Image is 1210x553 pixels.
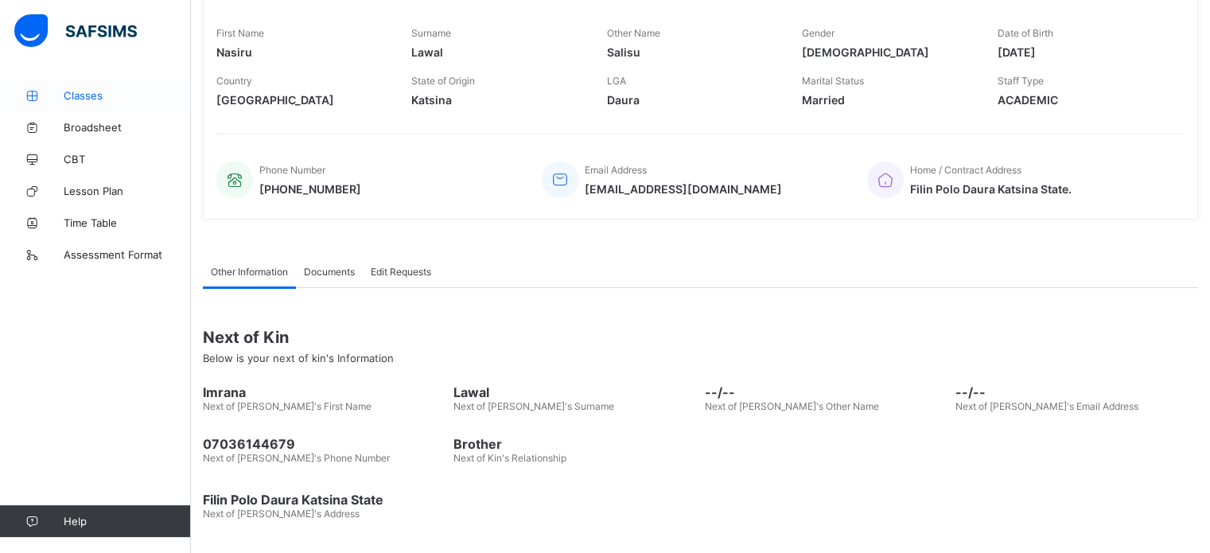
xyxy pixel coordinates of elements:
span: --/-- [705,384,947,400]
span: Country [216,75,252,87]
span: Gender [802,27,835,39]
span: Edit Requests [371,266,431,278]
span: Classes [64,89,191,102]
span: Daura [607,93,778,107]
span: [DATE] [998,45,1169,59]
span: Filin Polo Daura Katsina State. [910,182,1072,196]
span: Lawal [411,45,582,59]
span: Imrana [203,384,445,400]
span: Brother [453,436,696,452]
span: ACADEMIC [998,93,1169,107]
span: First Name [216,27,264,39]
span: Next of [PERSON_NAME]'s First Name [203,400,372,412]
span: Marital Status [802,75,864,87]
span: [DEMOGRAPHIC_DATA] [802,45,973,59]
span: State of Origin [411,75,475,87]
span: Time Table [64,216,191,229]
span: Next of [PERSON_NAME]'s Address [203,508,360,520]
span: Phone Number [259,164,325,176]
span: Nasiru [216,45,387,59]
span: Documents [304,266,355,278]
span: Next of [PERSON_NAME]'s Surname [453,400,614,412]
span: Katsina [411,93,582,107]
span: Salisu [607,45,778,59]
span: Email Address [585,164,647,176]
span: LGA [607,75,626,87]
span: Staff Type [998,75,1044,87]
span: Lawal [453,384,696,400]
span: Married [802,93,973,107]
span: Lesson Plan [64,185,191,197]
span: Next of [PERSON_NAME]'s Other Name [705,400,879,412]
span: Surname [411,27,451,39]
span: [GEOGRAPHIC_DATA] [216,93,387,107]
span: Filin Polo Daura Katsina State [203,492,1198,508]
span: Next of Kin [203,328,1198,347]
span: --/-- [955,384,1198,400]
span: Assessment Format [64,248,191,261]
span: CBT [64,153,191,166]
span: Next of [PERSON_NAME]'s Email Address [955,400,1138,412]
span: Other Information [211,266,288,278]
span: [PHONE_NUMBER] [259,182,361,196]
span: Other Name [607,27,660,39]
span: Broadsheet [64,121,191,134]
span: Next of [PERSON_NAME]'s Phone Number [203,452,390,464]
span: Home / Contract Address [910,164,1021,176]
span: Next of Kin's Relationship [453,452,566,464]
span: [EMAIL_ADDRESS][DOMAIN_NAME] [585,182,782,196]
span: 07036144679 [203,436,445,452]
span: Help [64,515,190,528]
span: Date of Birth [998,27,1053,39]
span: Below is your next of kin's Information [203,352,394,364]
img: safsims [14,14,137,48]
